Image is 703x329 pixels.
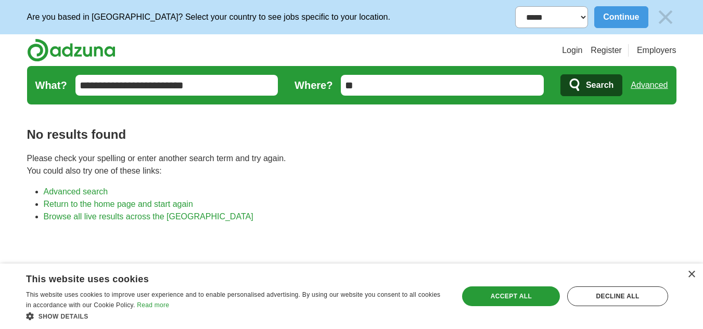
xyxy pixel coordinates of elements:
[560,74,622,96] button: Search
[39,313,88,320] span: Show details
[631,75,668,96] a: Advanced
[44,212,253,221] a: Browse all live results across the [GEOGRAPHIC_DATA]
[44,200,193,208] a: Return to the home page and start again
[137,301,169,309] a: Read more, opens a new window
[562,44,582,57] a: Login
[26,311,446,321] div: Show details
[27,125,676,144] h1: No results found
[567,286,668,306] div: Decline all
[26,270,420,285] div: This website uses cookies
[27,38,116,62] img: Adzuna logo
[27,11,390,23] p: Are you based in [GEOGRAPHIC_DATA]? Select your country to see jobs specific to your location.
[27,152,676,177] p: Please check your spelling or enter another search term and try again. You could also try one of ...
[591,44,622,57] a: Register
[637,44,676,57] a: Employers
[26,291,440,309] span: This website uses cookies to improve user experience and to enable personalised advertising. By u...
[462,286,560,306] div: Accept all
[295,77,333,93] label: Where?
[586,75,613,96] span: Search
[594,6,648,28] button: Continue
[687,271,695,279] div: Close
[35,77,67,93] label: What?
[655,6,676,28] img: icon_close_no_bg.svg
[44,187,108,196] a: Advanced search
